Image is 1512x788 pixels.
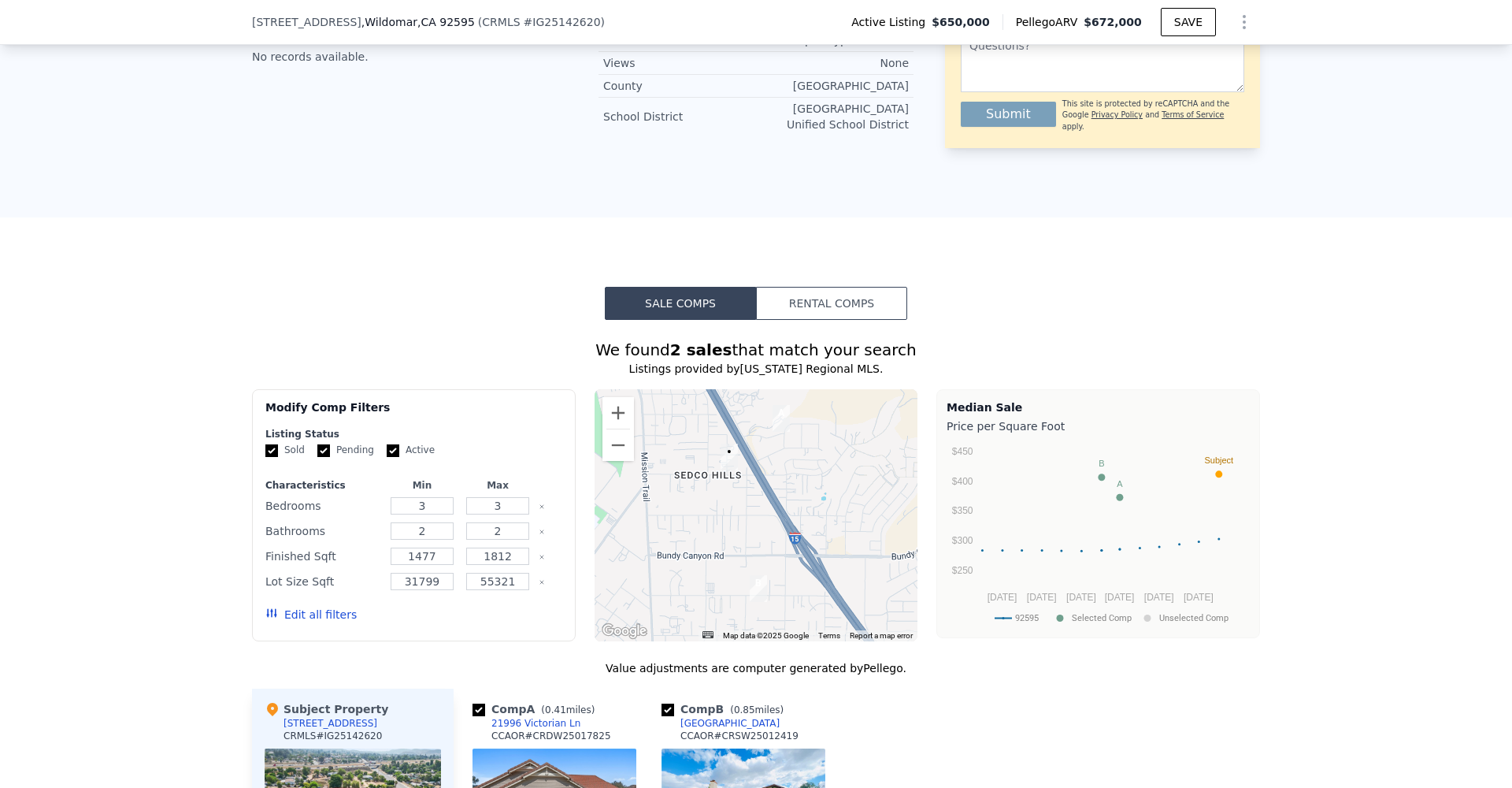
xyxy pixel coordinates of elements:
[1161,8,1216,36] button: SAVE
[602,397,634,429] button: Zoom in
[265,428,562,440] div: Listing Status
[603,109,756,125] div: School District
[283,730,382,742] div: CRMLS # IG25142620
[265,444,278,457] input: Sold
[724,704,790,716] span: ( miles)
[535,704,601,716] span: ( miles)
[850,631,913,640] a: Report a map error
[1144,592,1174,603] text: [DATE]
[539,554,545,560] button: Clear
[952,505,973,516] text: $350
[961,102,1056,127] button: Submit
[265,520,381,542] div: Bathrooms
[283,717,377,730] div: [STREET_ADDRESS]
[539,529,545,535] button: Clear
[721,444,738,470] div: 33462 Loquat St
[773,405,790,432] div: 21996 Victorian Ln
[932,14,990,30] span: $650,000
[680,730,799,742] div: CCAOR # CRSW25012419
[482,16,520,28] span: CRMLS
[252,14,361,30] span: [STREET_ADDRESS]
[756,78,909,94] div: [GEOGRAPHIC_DATA]
[851,14,932,30] span: Active Listing
[1184,592,1214,603] text: [DATE]
[265,444,305,457] label: Sold
[952,565,973,576] text: $250
[598,621,650,641] img: Google
[661,701,790,717] div: Comp B
[1099,459,1104,468] text: B
[947,415,1250,437] div: Price per Square Foot
[1105,592,1135,603] text: [DATE]
[702,631,713,638] button: Keyboard shortcuts
[756,55,909,71] div: None
[670,340,732,359] strong: 2 sales
[265,479,381,492] div: Characteristics
[818,631,840,640] a: Terms (opens in new tab)
[723,631,809,640] span: Map data ©2025 Google
[252,660,1260,676] div: Value adjustments are computer generated by Pellego .
[750,575,767,602] div: 21825 Canyon Dr
[252,361,1260,377] div: Listings provided by [US_STATE] Regional MLS .
[602,429,634,461] button: Zoom out
[265,545,381,567] div: Finished Sqft
[1159,613,1228,623] text: Unselected Comp
[539,504,545,510] button: Clear
[1016,14,1084,30] span: Pellego ARV
[472,717,580,730] a: 21996 Victorian Ln
[952,446,973,457] text: $450
[756,287,907,320] button: Rental Comps
[680,717,780,730] div: [GEOGRAPHIC_DATA]
[545,704,566,716] span: 0.41
[463,479,532,492] div: Max
[265,495,381,517] div: Bedrooms
[1072,613,1132,623] text: Selected Comp
[947,437,1250,634] svg: A chart.
[1162,110,1224,119] a: Terms of Service
[988,592,1017,603] text: [DATE]
[1084,16,1142,28] span: $672,000
[491,717,580,730] div: 21996 Victorian Ln
[952,476,973,487] text: $400
[265,701,388,717] div: Subject Property
[387,479,457,492] div: Min
[478,14,605,30] div: ( )
[252,49,567,65] div: No records available.
[265,607,357,623] button: Edit all filters
[387,444,399,457] input: Active
[539,579,545,585] button: Clear
[1062,98,1244,132] div: This site is protected by reCAPTCHA and the Google and apply.
[734,704,755,716] span: 0.85
[524,16,601,28] span: # IG25142620
[947,400,1250,415] div: Median Sale
[1066,592,1096,603] text: [DATE]
[952,535,973,546] text: $300
[387,444,435,457] label: Active
[361,14,475,30] span: , Wildomar
[756,101,909,132] div: [GEOGRAPHIC_DATA] Unified School District
[317,444,374,457] label: Pending
[661,717,780,730] a: [GEOGRAPHIC_DATA]
[603,55,756,71] div: Views
[491,730,611,742] div: CCAOR # CRDW25017825
[1117,479,1123,489] text: A
[605,287,756,320] button: Sale Comps
[265,400,562,428] div: Modify Comp Filters
[1091,110,1143,119] a: Privacy Policy
[1228,6,1260,38] button: Show Options
[603,78,756,94] div: County
[1015,613,1039,623] text: 92595
[472,701,601,717] div: Comp A
[598,621,650,641] a: Open this area in Google Maps (opens a new window)
[252,339,1260,361] div: We found that match your search
[265,571,381,593] div: Lot Size Sqft
[1204,455,1233,465] text: Subject
[317,444,330,457] input: Pending
[417,16,475,28] span: , CA 92595
[1027,592,1057,603] text: [DATE]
